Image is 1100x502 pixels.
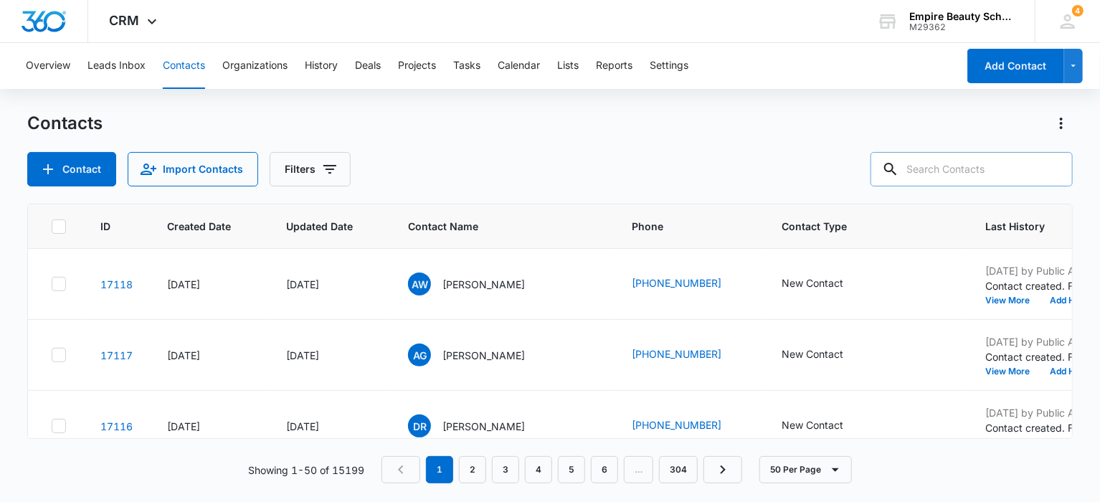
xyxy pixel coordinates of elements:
[782,417,843,432] div: New Contact
[442,277,525,292] p: [PERSON_NAME]
[442,348,525,363] p: [PERSON_NAME]
[659,456,698,483] a: Page 304
[558,456,585,483] a: Page 5
[87,43,146,89] button: Leads Inbox
[408,219,577,234] span: Contact Name
[381,456,742,483] nav: Pagination
[167,219,231,234] span: Created Date
[459,456,486,483] a: Page 2
[408,415,551,437] div: Contact Name - Dima Rasheed - Select to Edit Field
[167,419,252,434] div: [DATE]
[1072,5,1084,16] span: 4
[492,456,519,483] a: Page 3
[426,456,453,483] em: 1
[100,278,133,290] a: Navigate to contact details page for Autumn Waldron
[110,13,140,28] span: CRM
[167,277,252,292] div: [DATE]
[408,344,431,366] span: AG
[632,275,721,290] a: [PHONE_NUMBER]
[26,43,70,89] button: Overview
[498,43,540,89] button: Calendar
[985,296,1040,305] button: View More
[442,419,525,434] p: [PERSON_NAME]
[27,152,116,186] button: Add Contact
[27,113,103,134] h1: Contacts
[557,43,579,89] button: Lists
[632,275,747,293] div: Phone - (603) 840-6235 - Select to Edit Field
[408,344,551,366] div: Contact Name - Audrey Gonneville - Select to Edit Field
[408,415,431,437] span: DR
[782,346,869,364] div: Contact Type - New Contact - Select to Edit Field
[632,346,747,364] div: Phone - (207) 432-7590 - Select to Edit Field
[703,456,742,483] a: Next Page
[967,49,1064,83] button: Add Contact
[286,419,374,434] div: [DATE]
[128,152,258,186] button: Import Contacts
[222,43,288,89] button: Organizations
[632,346,721,361] a: [PHONE_NUMBER]
[1050,112,1073,135] button: Actions
[782,346,843,361] div: New Contact
[398,43,436,89] button: Projects
[525,456,552,483] a: Page 4
[985,367,1040,376] button: View More
[100,349,133,361] a: Navigate to contact details page for Audrey Gonneville
[909,22,1014,32] div: account id
[163,43,205,89] button: Contacts
[270,152,351,186] button: Filters
[100,219,112,234] span: ID
[596,43,632,89] button: Reports
[355,43,381,89] button: Deals
[650,43,688,89] button: Settings
[408,273,431,295] span: AW
[305,43,338,89] button: History
[591,456,618,483] a: Page 6
[100,420,133,432] a: Navigate to contact details page for Dima Rasheed
[408,273,551,295] div: Contact Name - Autumn Waldron - Select to Edit Field
[286,219,353,234] span: Updated Date
[782,219,930,234] span: Contact Type
[1072,5,1084,16] div: notifications count
[453,43,480,89] button: Tasks
[286,348,374,363] div: [DATE]
[167,348,252,363] div: [DATE]
[286,277,374,292] div: [DATE]
[782,417,869,435] div: Contact Type - New Contact - Select to Edit Field
[632,219,726,234] span: Phone
[632,417,721,432] a: [PHONE_NUMBER]
[909,11,1014,22] div: account name
[759,456,852,483] button: 50 Per Page
[248,463,364,478] p: Showing 1-50 of 15199
[871,152,1073,186] input: Search Contacts
[782,275,843,290] div: New Contact
[632,417,747,435] div: Phone - (207) 292-8062 - Select to Edit Field
[782,275,869,293] div: Contact Type - New Contact - Select to Edit Field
